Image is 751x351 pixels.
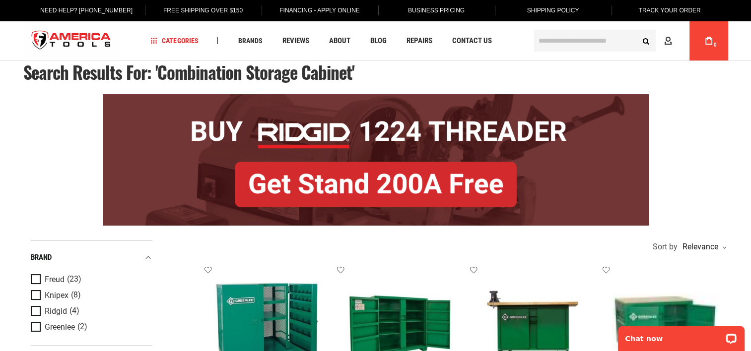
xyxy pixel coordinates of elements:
[612,320,751,351] iframe: LiveChat chat widget
[329,37,350,45] span: About
[31,251,152,264] div: Brand
[406,37,432,45] span: Repairs
[370,37,386,45] span: Blog
[103,94,649,226] img: BOGO: Buy RIDGID® 1224 Threader, Get Stand 200A Free!
[238,37,262,44] span: Brands
[402,34,436,48] a: Repairs
[23,22,120,59] img: America Tools
[31,322,150,333] a: Greenlee (2)
[23,22,120,59] a: store logo
[680,243,726,251] div: Relevance
[45,307,67,316] span: Ridgid
[45,323,75,332] span: Greenlee
[146,34,203,48] a: Categories
[324,34,354,48] a: About
[67,275,81,284] span: (23)
[452,37,491,45] span: Contact Us
[31,306,150,317] a: Ridgid (4)
[103,94,649,102] a: BOGO: Buy RIDGID® 1224 Threader, Get Stand 200A Free!
[714,42,717,48] span: 0
[653,243,678,251] span: Sort by
[365,34,391,48] a: Blog
[527,7,579,14] span: Shipping Policy
[77,323,87,331] span: (2)
[447,34,496,48] a: Contact Us
[23,59,355,85] span: Search results for: 'Combination Storage Cabinet'
[637,31,656,50] button: Search
[233,34,267,48] a: Brands
[45,291,68,300] span: Knipex
[277,34,313,48] a: Reviews
[31,274,150,285] a: Freud (23)
[699,21,718,60] a: 0
[150,37,198,44] span: Categories
[31,290,150,301] a: Knipex (8)
[45,275,65,284] span: Freud
[71,291,81,299] span: (8)
[69,307,79,315] span: (4)
[282,37,309,45] span: Reviews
